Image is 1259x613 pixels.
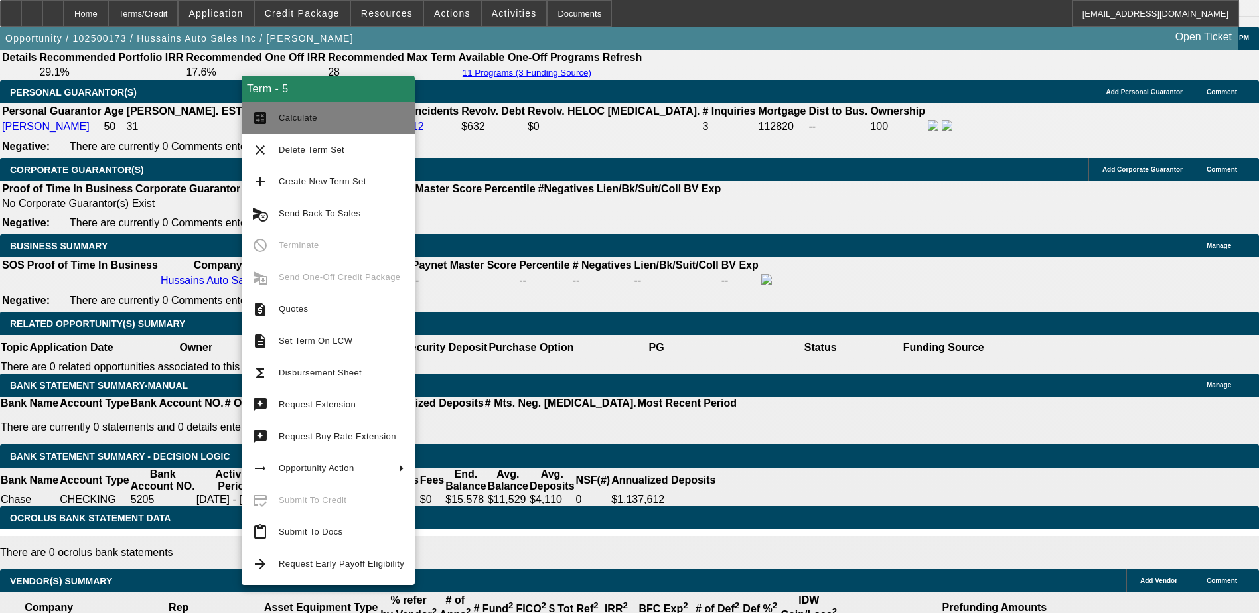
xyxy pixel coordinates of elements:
[196,493,273,506] td: [DATE] - [DATE]
[403,335,488,360] th: Security Deposit
[445,468,486,493] th: End. Balance
[611,494,715,506] div: $1,137,612
[484,183,535,194] b: Percentile
[70,295,351,306] span: There are currently 0 Comments entered on this opportunity
[903,335,985,360] th: Funding Source
[279,559,404,569] span: Request Early Payoff Eligibility
[2,105,101,117] b: Personal Guarantor
[1,51,37,64] th: Details
[1207,242,1231,249] span: Manage
[104,105,123,117] b: Age
[252,556,268,572] mat-icon: arrow_forward
[721,259,759,271] b: BV Exp
[459,67,595,78] button: 11 Programs (3 Funding Source)
[252,142,268,158] mat-icon: clear
[252,206,268,222] mat-icon: cancel_schedule_send
[361,8,413,19] span: Resources
[264,602,378,613] b: Asset Equipment Type
[461,119,526,134] td: $632
[255,1,350,26] button: Credit Package
[179,1,253,26] button: Application
[130,468,196,493] th: Bank Account NO.
[70,217,351,228] span: There are currently 0 Comments entered on this opportunity
[1,259,25,272] th: SOS
[1207,577,1237,584] span: Comment
[683,600,688,610] sup: 2
[602,51,643,64] th: Refresh
[482,1,547,26] button: Activities
[445,493,486,506] td: $15,578
[542,600,546,610] sup: 2
[5,33,354,44] span: Opportunity / 102500173 / Hussains Auto Sales Inc / [PERSON_NAME]
[637,397,737,410] th: Most Recent Period
[1102,166,1183,173] span: Add Corporate Guarantor
[126,119,243,134] td: 31
[623,600,627,610] sup: 2
[2,217,50,228] b: Negative:
[942,120,952,131] img: linkedin-icon.png
[702,105,755,117] b: # Inquiries
[487,493,529,506] td: $11,529
[224,397,288,410] th: # Of Periods
[10,513,171,523] span: OCROLUS BANK STATEMENT DATA
[809,105,868,117] b: Dist to Bus.
[59,493,130,506] td: CHECKING
[611,468,716,493] th: Annualized Deposits
[161,275,275,286] a: Hussains Auto Sales Inc
[2,141,50,152] b: Negative:
[265,8,340,19] span: Credit Package
[29,335,113,360] th: Application Date
[279,368,362,377] span: Disbursement Sheet
[434,8,471,19] span: Actions
[458,51,601,64] th: Available One-Off Programs
[1207,381,1231,389] span: Manage
[252,460,268,476] mat-icon: arrow_right_alt
[38,51,184,64] th: Recommended Portfolio IRR
[38,66,184,79] td: 29.1%
[412,121,424,132] a: 12
[575,493,611,506] td: 0
[252,174,268,190] mat-icon: add
[721,273,759,288] td: --
[735,600,739,610] sup: 2
[759,105,806,117] b: Mortgage
[702,119,756,134] td: 3
[870,105,925,117] b: Ownership
[527,119,701,134] td: $0
[758,119,807,134] td: 112820
[196,468,273,493] th: Activity Period
[27,259,159,272] th: Proof of Time In Business
[378,183,482,194] b: Paynet Master Score
[538,183,595,194] b: #Negatives
[1207,166,1237,173] span: Comment
[279,527,342,537] span: Submit To Docs
[424,1,481,26] button: Actions
[1,421,737,433] p: There are currently 0 statements and 0 details entered on this opportunity
[252,365,268,381] mat-icon: functions
[242,76,415,102] div: Term - 5
[574,335,738,360] th: PG
[169,602,188,613] b: Rep
[487,468,529,493] th: Avg. Balance
[869,119,926,134] td: 100
[412,105,459,117] b: Incidents
[492,8,537,19] span: Activities
[279,176,366,186] span: Create New Term Set
[279,208,360,218] span: Send Back To Sales
[279,113,317,123] span: Calculate
[114,335,278,360] th: Owner
[279,431,396,441] span: Request Buy Rate Extension
[1207,88,1237,96] span: Comment
[252,524,268,540] mat-icon: content_paste
[279,145,344,155] span: Delete Term Set
[928,120,938,131] img: facebook-icon.png
[529,493,575,506] td: $4,110
[135,183,240,194] b: Corporate Guarantor
[378,397,484,410] th: Annualized Deposits
[327,51,457,64] th: Recommended Max Term
[103,119,124,134] td: 50
[488,335,574,360] th: Purchase Option
[10,380,188,391] span: BANK STATEMENT SUMMARY-MANUAL
[808,119,869,134] td: --
[185,66,326,79] td: 17.6%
